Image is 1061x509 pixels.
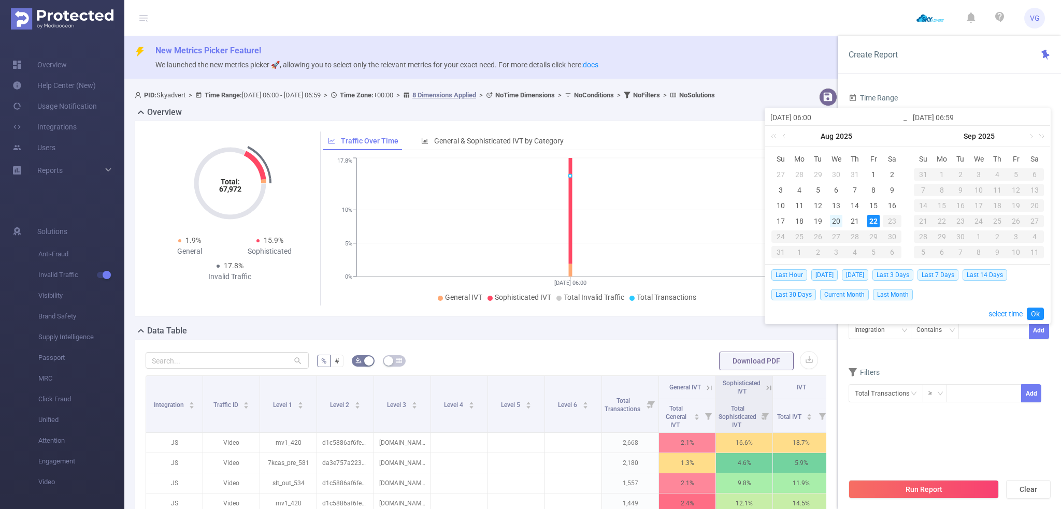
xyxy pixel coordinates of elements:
[1007,244,1025,260] td: October 10, 2025
[914,167,933,182] td: August 31, 2025
[970,168,988,181] div: 3
[337,158,352,165] tspan: 17.8%
[1021,384,1041,402] button: Add
[770,111,902,124] input: Start date
[812,168,824,181] div: 29
[144,91,156,99] b: PID:
[1007,151,1025,167] th: Fri
[830,184,842,196] div: 6
[988,168,1007,181] div: 4
[1007,167,1025,182] td: September 5, 2025
[867,215,880,227] div: 22
[835,126,853,147] a: 2025
[812,184,824,196] div: 5
[37,221,67,242] span: Solutions
[38,347,124,368] span: Passport
[185,91,195,99] span: >
[812,199,824,212] div: 12
[827,246,846,258] div: 3
[1030,8,1040,28] span: VG
[38,430,124,451] span: Attention
[988,199,1007,212] div: 18
[883,215,901,227] div: 23
[12,117,77,137] a: Integrations
[914,229,933,244] td: September 28, 2025
[793,184,806,196] div: 4
[809,198,827,213] td: August 12, 2025
[914,182,933,198] td: September 7, 2025
[867,199,880,212] div: 15
[1007,215,1025,227] div: 26
[988,244,1007,260] td: October 9, 2025
[849,215,861,227] div: 21
[771,244,790,260] td: August 31, 2025
[970,154,988,164] span: We
[988,167,1007,182] td: September 4, 2025
[845,229,864,244] td: August 28, 2025
[845,230,864,243] div: 28
[830,199,842,212] div: 13
[1007,182,1025,198] td: September 12, 2025
[914,213,933,229] td: September 21, 2025
[827,167,846,182] td: July 30, 2025
[1027,308,1044,320] a: Ok
[660,91,670,99] span: >
[886,168,898,181] div: 2
[1025,182,1044,198] td: September 13, 2025
[988,246,1007,258] div: 9
[933,229,951,244] td: September 29, 2025
[1025,199,1044,212] div: 20
[1007,184,1025,196] div: 12
[38,410,124,430] span: Unified
[951,168,970,181] div: 2
[951,167,970,182] td: September 2, 2025
[914,230,933,243] div: 28
[970,213,988,229] td: September 24, 2025
[495,91,555,99] b: No Time Dimensions
[827,244,846,260] td: September 3, 2025
[809,230,827,243] div: 26
[914,151,933,167] th: Sun
[988,151,1007,167] th: Thu
[809,167,827,182] td: July 29, 2025
[393,91,403,99] span: >
[864,244,883,260] td: September 5, 2025
[1025,198,1044,213] td: September 20, 2025
[951,244,970,260] td: October 7, 2025
[775,184,787,196] div: 3
[1007,230,1025,243] div: 3
[933,168,951,181] div: 1
[933,151,951,167] th: Mon
[864,213,883,229] td: August 22, 2025
[37,160,63,181] a: Reports
[951,151,970,167] th: Tue
[495,293,551,301] span: Sophisticated IVT
[864,151,883,167] th: Fri
[38,265,124,285] span: Invalid Traffic
[1029,321,1049,339] button: Add
[883,154,901,164] span: Sa
[554,280,586,286] tspan: [DATE] 06:00
[12,75,96,96] a: Help Center (New)
[988,213,1007,229] td: September 25, 2025
[790,229,809,244] td: August 25, 2025
[421,137,428,144] i: icon: bar-chart
[38,244,124,265] span: Anti-Fraud
[790,230,809,243] div: 25
[771,198,790,213] td: August 10, 2025
[564,293,624,301] span: Total Invalid Traffic
[916,322,949,339] div: Contains
[951,199,970,212] div: 16
[809,154,827,164] span: Tu
[1025,230,1044,243] div: 4
[434,137,564,145] span: General & Sophisticated IVT by Category
[951,182,970,198] td: September 9, 2025
[845,167,864,182] td: July 31, 2025
[146,352,309,369] input: Search...
[355,357,362,363] i: icon: bg-colors
[150,246,230,257] div: General
[883,167,901,182] td: August 2, 2025
[633,91,660,99] b: No Filters
[886,199,898,212] div: 16
[220,178,239,186] tspan: Total:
